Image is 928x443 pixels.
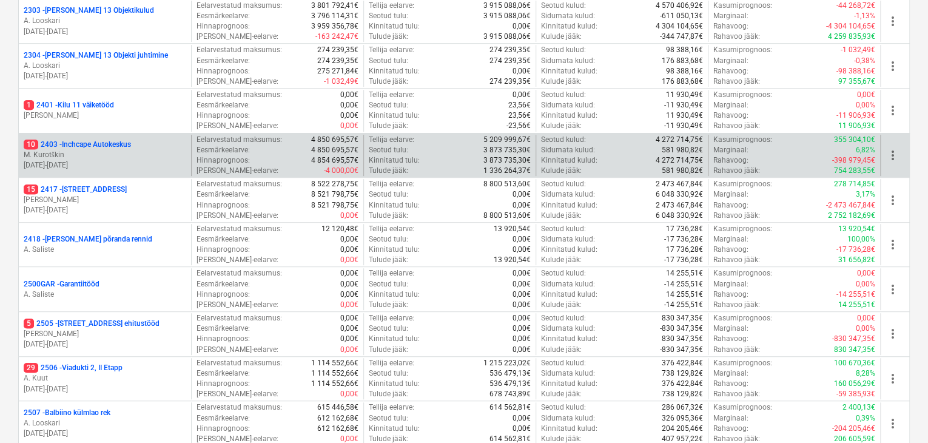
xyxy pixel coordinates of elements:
[24,160,186,171] p: [DATE] - [DATE]
[24,184,38,194] span: 15
[197,200,250,211] p: Hinnaprognoos :
[24,408,110,418] p: 2507 - Balbiino külmlao rek
[541,1,586,11] p: Seotud kulud :
[513,279,531,289] p: 0,00€
[513,313,531,323] p: 0,00€
[324,166,358,176] p: -4 000,00€
[713,245,748,255] p: Rahavoog :
[886,371,900,386] span: more_vert
[483,166,531,176] p: 1 336 264,37€
[197,56,250,66] p: Eesmärkeelarve :
[197,32,278,42] p: [PERSON_NAME]-eelarve :
[369,45,414,55] p: Tellija eelarve :
[340,289,358,300] p: 0,00€
[369,313,414,323] p: Tellija eelarve :
[713,121,760,131] p: Rahavoo jääk :
[838,255,875,265] p: 31 656,82€
[832,155,875,166] p: -398 979,45€
[836,66,875,76] p: -98 388,16€
[340,268,358,279] p: 0,00€
[660,323,703,334] p: -830 347,35€
[656,21,703,32] p: 4 304 104,65€
[713,300,760,310] p: Rahavoo jääk :
[24,289,186,300] p: A. Saliste
[656,1,703,11] p: 4 570 406,92€
[664,255,703,265] p: -17 736,28€
[713,323,748,334] p: Marginaal :
[541,313,586,323] p: Seotud kulud :
[847,234,875,245] p: 100,00%
[311,179,358,189] p: 8 522 278,75€
[713,45,772,55] p: Kasumiprognoos :
[832,334,875,344] p: -830 347,35€
[713,32,760,42] p: Rahavoo jääk :
[841,45,875,55] p: -1 032,49€
[483,155,531,166] p: 3 873 735,30€
[857,268,875,279] p: 0,00€
[828,32,875,42] p: 4 259 835,93€
[24,363,186,394] div: 292506 -Viadukti 2, II EtappA. Kuut[DATE]-[DATE]
[666,90,703,100] p: 11 930,49€
[197,21,250,32] p: Hinnaprognoos :
[24,140,38,149] span: 10
[483,135,531,145] p: 5 209 999,67€
[311,200,358,211] p: 8 521 798,75€
[24,100,34,110] span: 1
[713,289,748,300] p: Rahavoog :
[340,100,358,110] p: 0,00€
[340,245,358,255] p: 0,00€
[24,184,127,195] p: 2417 - [STREET_ADDRESS]
[369,255,408,265] p: Tulude jääk :
[664,121,703,131] p: -11 930,49€
[656,189,703,200] p: 6 048 330,92€
[713,334,748,344] p: Rahavoog :
[315,32,358,42] p: -163 242,47€
[713,145,748,155] p: Marginaal :
[317,56,358,66] p: 274 239,35€
[24,61,186,71] p: A. Looskari
[369,56,408,66] p: Seotud tulu :
[713,76,760,87] p: Rahavoo jääk :
[541,211,582,221] p: Kulude jääk :
[513,245,531,255] p: 0,00€
[494,224,531,234] p: 13 920,54€
[197,313,282,323] p: Eelarvestatud maksumus :
[24,329,186,339] p: [PERSON_NAME]
[369,1,414,11] p: Tellija eelarve :
[826,200,875,211] p: -2 473 467,84€
[713,155,748,166] p: Rahavoog :
[369,100,408,110] p: Seotud tulu :
[541,76,582,87] p: Kulude jääk :
[541,279,595,289] p: Sidumata kulud :
[541,135,586,145] p: Seotud kulud :
[713,224,772,234] p: Kasumiprognoos :
[24,408,186,439] div: 2507 -Balbiino külmlao rekA. Looskari[DATE]-[DATE]
[197,121,278,131] p: [PERSON_NAME]-eelarve :
[541,179,586,189] p: Seotud kulud :
[317,66,358,76] p: 275 271,84€
[713,1,772,11] p: Kasumiprognoos :
[713,179,772,189] p: Kasumiprognoos :
[541,11,595,21] p: Sidumata kulud :
[24,279,99,289] p: 2500GAR - Garantiitööd
[713,234,748,245] p: Marginaal :
[513,289,531,300] p: 0,00€
[857,313,875,323] p: 0,00€
[541,300,582,310] p: Kulude jääk :
[508,100,531,110] p: 23,56€
[856,189,875,200] p: 3,17%
[513,300,531,310] p: 0,00€
[508,110,531,121] p: 23,56€
[197,334,250,344] p: Hinnaprognoos :
[369,21,420,32] p: Kinnitatud tulu :
[836,289,875,300] p: -14 255,51€
[513,268,531,279] p: 0,00€
[664,234,703,245] p: -17 736,28€
[369,300,408,310] p: Tulude jääk :
[664,300,703,310] p: -14 255,51€
[24,234,186,255] div: 2418 -[PERSON_NAME] põranda rennidA. Saliste
[24,363,123,373] p: 2506 - Viadukti 2, II Etapp
[656,200,703,211] p: 2 473 467,84€
[664,100,703,110] p: -11 930,49€
[541,166,582,176] p: Kulude jääk :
